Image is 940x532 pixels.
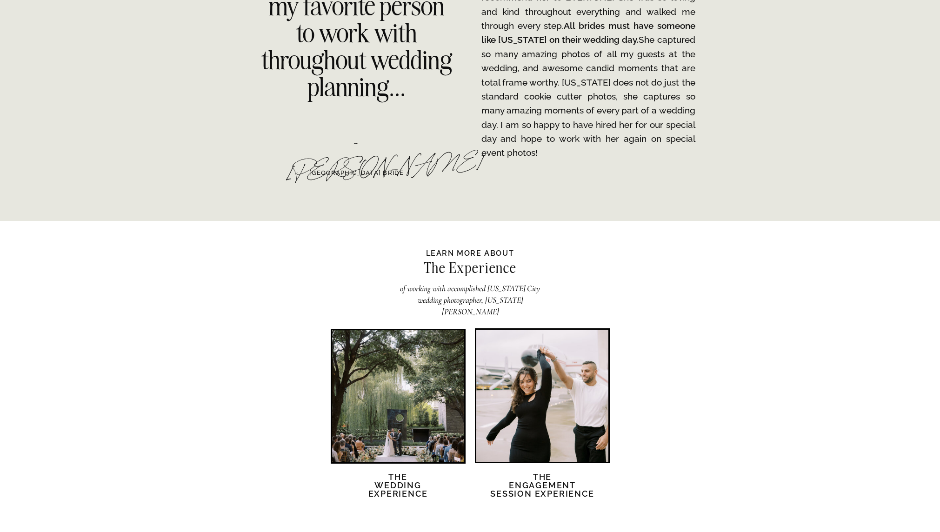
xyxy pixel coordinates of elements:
[490,473,595,509] a: TheEngagement session Experience
[370,261,571,279] h2: The Experience
[358,473,438,509] a: TheWedding Experience
[294,168,419,178] a: [GEOGRAPHIC_DATA] BRIDE
[423,248,518,258] h2: Learn more about
[285,130,428,168] div: - [PERSON_NAME]
[490,473,595,509] h2: The Engagement session Experience
[481,20,695,45] b: All brides must have someone like [US_STATE] on their wedding day.
[395,283,545,306] h2: of working with accomplished [US_STATE] City wedding photographer, [US_STATE][PERSON_NAME]
[358,473,438,509] h2: The Wedding Experience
